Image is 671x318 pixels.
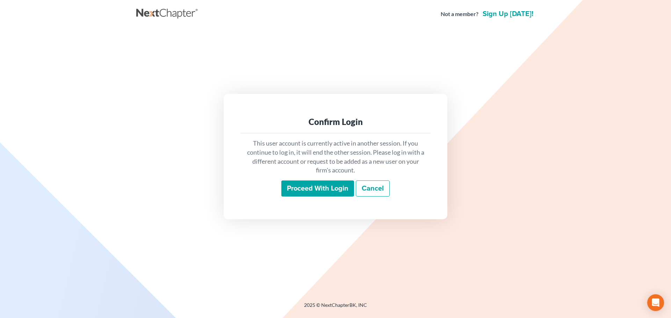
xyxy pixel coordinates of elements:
[246,139,425,175] p: This user account is currently active in another session. If you continue to log in, it will end ...
[136,302,535,314] div: 2025 © NextChapterBK, INC
[356,180,390,197] a: Cancel
[281,180,354,197] input: Proceed with login
[647,294,664,311] div: Open Intercom Messenger
[481,10,535,17] a: Sign up [DATE]!
[246,116,425,127] div: Confirm Login
[441,10,478,18] strong: Not a member?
